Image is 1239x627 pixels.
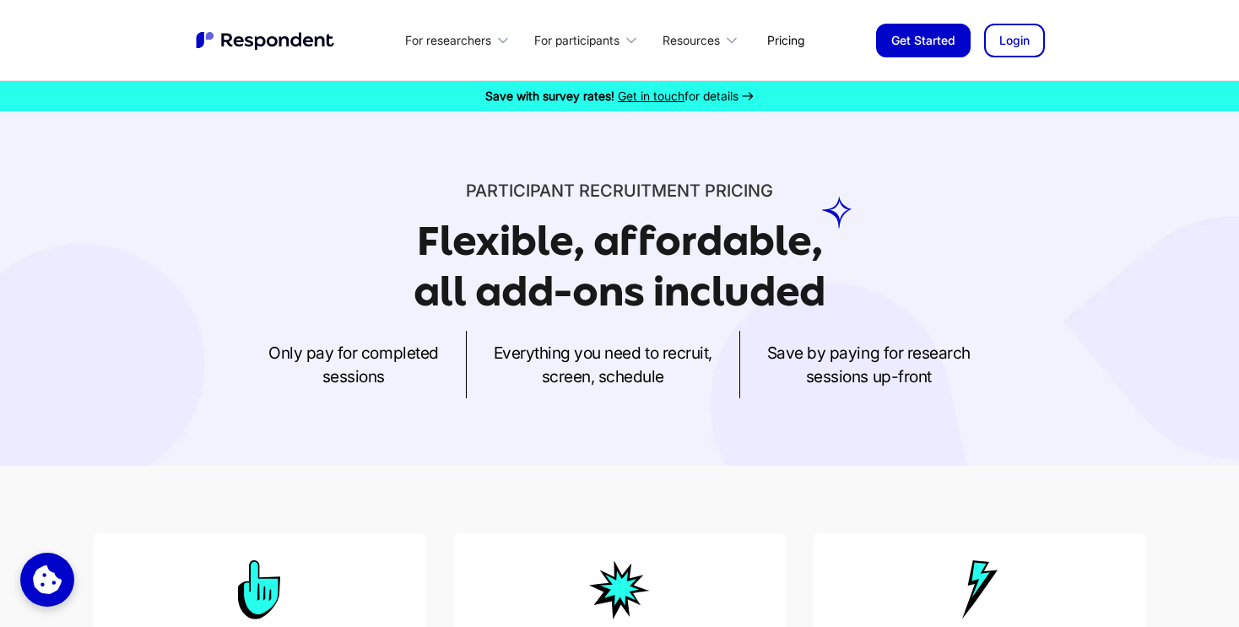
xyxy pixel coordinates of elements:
img: Untitled UI logotext [194,30,338,51]
a: Get Started [876,24,971,57]
span: PRICING [705,181,773,201]
a: home [194,30,338,51]
p: Only pay for completed sessions [268,341,438,388]
span: Participant recruitment [466,181,701,201]
strong: Save with survey rates! [485,89,614,103]
div: for details [485,88,739,105]
div: For participants [525,20,653,60]
p: Everything you need to recruit, screen, schedule [494,341,712,388]
a: Login [984,24,1045,57]
p: Save by paying for research sessions up-front [767,341,971,388]
a: Pricing [754,20,818,60]
div: Resources [653,20,754,60]
div: For participants [534,32,619,49]
span: Get in touch [618,89,684,103]
div: For researchers [396,20,525,60]
div: Resources [663,32,720,49]
h1: Flexible, affordable, all add-ons included [414,218,825,315]
div: For researchers [405,32,491,49]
